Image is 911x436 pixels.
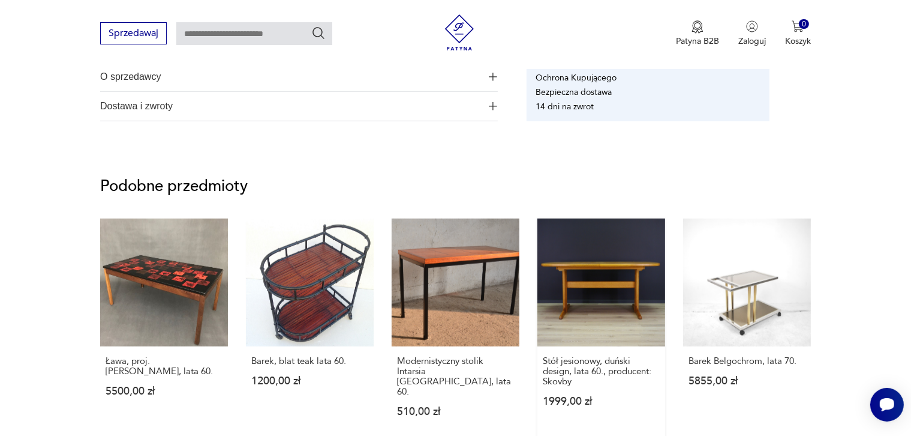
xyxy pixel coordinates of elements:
img: Patyna - sklep z meblami i dekoracjami vintage [441,14,477,50]
span: Dostawa i zwroty [100,92,481,121]
span: O sprzedawcy [100,62,481,91]
p: Modernistyczny stolik Intarsia [GEOGRAPHIC_DATA], lata 60. [397,356,514,397]
div: 0 [799,19,809,29]
p: 5855,00 zł [688,376,805,386]
button: Ikona plusaO sprzedawcy [100,62,498,91]
p: 5500,00 zł [106,386,223,396]
button: 0Koszyk [785,20,811,47]
a: Sprzedawaj [100,30,167,38]
button: Ikona plusaDostawa i zwroty [100,92,498,121]
p: Ława, proj. [PERSON_NAME], lata 60. [106,356,223,377]
img: Ikonka użytkownika [746,20,758,32]
img: Ikona plusa [489,73,497,81]
p: Stół jesionowy, duński design, lata 60., producent: Skovby [543,356,660,387]
p: 1200,00 zł [251,376,368,386]
p: Barek Belgochrom, lata 70. [688,356,805,366]
a: Ikona medaluPatyna B2B [676,20,719,47]
li: Bezpieczna dostawa [536,86,612,98]
img: Ikona plusa [489,102,497,111]
p: Koszyk [785,35,811,47]
li: Ochrona Kupującego [536,72,617,83]
p: Patyna B2B [676,35,719,47]
img: Ikona medalu [691,20,703,34]
li: 14 dni na zwrot [536,101,594,112]
button: Patyna B2B [676,20,719,47]
p: 1999,00 zł [543,396,660,407]
img: Ikona koszyka [792,20,804,32]
button: Sprzedawaj [100,22,167,44]
button: Szukaj [311,26,326,40]
p: Podobne przedmioty [100,179,811,193]
p: 510,00 zł [397,407,514,417]
iframe: Smartsupp widget button [870,388,904,422]
button: Zaloguj [738,20,766,47]
p: Zaloguj [738,35,766,47]
p: Barek, blat teak lata 60. [251,356,368,366]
